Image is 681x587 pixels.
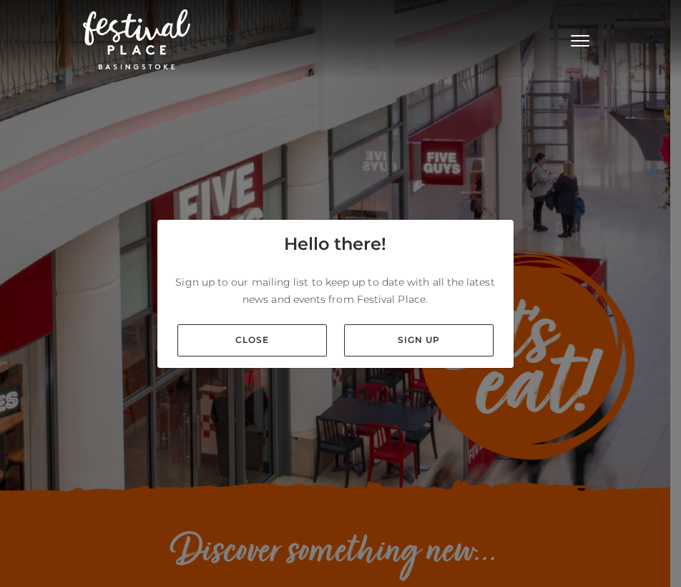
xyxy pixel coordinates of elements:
a: Sign up [344,324,494,356]
h4: Hello there! [284,231,386,257]
a: Close [177,324,327,356]
button: Toggle navigation [562,29,598,49]
img: Festival Place Logo [83,9,190,69]
p: Sign up to our mailing list to keep up to date with all the latest news and events from Festival ... [169,273,502,308]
